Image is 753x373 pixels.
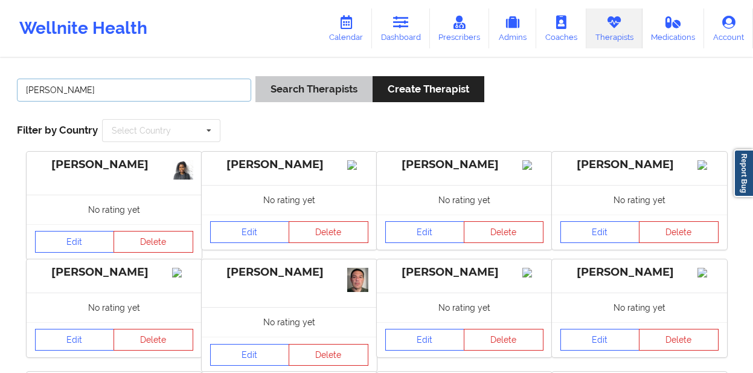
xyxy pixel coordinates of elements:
a: Edit [210,221,290,243]
button: Delete [114,231,193,253]
div: [PERSON_NAME] [385,265,543,279]
a: Report Bug [734,149,753,197]
div: [PERSON_NAME] [560,158,719,172]
img: 9093e229-61fa-479b-8ce5-937f736cabe0_2010-04-30_15.35.16.jpeg [347,268,368,293]
div: No rating yet [202,307,377,337]
button: Delete [289,221,368,243]
a: Edit [385,329,465,351]
a: Admins [489,8,536,48]
div: No rating yet [27,293,202,322]
div: [PERSON_NAME] [35,158,193,172]
img: 999d0e34-0391-4fb9-9c2f-1a2463b577ff_pho6.PNG [172,160,193,180]
img: Image%2Fplaceholer-image.png [522,268,543,277]
a: Edit [35,329,115,351]
div: No rating yet [202,185,377,215]
img: Image%2Fplaceholer-image.png [697,160,719,170]
button: Delete [639,221,719,243]
button: Delete [114,329,193,351]
div: No rating yet [27,195,202,224]
div: No rating yet [552,185,727,215]
div: No rating yet [377,293,552,322]
a: Edit [385,221,465,243]
a: Prescribers [430,8,490,48]
div: [PERSON_NAME] [385,158,543,172]
a: Calendar [320,8,372,48]
div: Select Country [112,126,171,135]
a: Edit [35,231,115,253]
div: [PERSON_NAME] [210,158,368,172]
a: Edit [560,221,640,243]
a: Therapists [586,8,642,48]
button: Delete [464,221,543,243]
button: Create Therapist [373,76,484,102]
img: Image%2Fplaceholer-image.png [697,268,719,277]
a: Medications [642,8,705,48]
span: Filter by Country [17,124,98,136]
button: Delete [464,329,543,351]
button: Delete [639,329,719,351]
img: Image%2Fplaceholer-image.png [522,160,543,170]
div: [PERSON_NAME] [35,265,193,279]
img: Image%2Fplaceholer-image.png [347,160,368,170]
input: Search Keywords [17,79,251,102]
a: Dashboard [372,8,430,48]
img: Image%2Fplaceholer-image.png [172,268,193,277]
div: No rating yet [377,185,552,215]
button: Search Therapists [255,76,373,102]
div: [PERSON_NAME] [210,265,368,279]
a: Edit [210,344,290,366]
div: [PERSON_NAME] [560,265,719,279]
div: No rating yet [552,293,727,322]
a: Edit [560,329,640,351]
a: Coaches [536,8,586,48]
button: Delete [289,344,368,366]
a: Account [704,8,753,48]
